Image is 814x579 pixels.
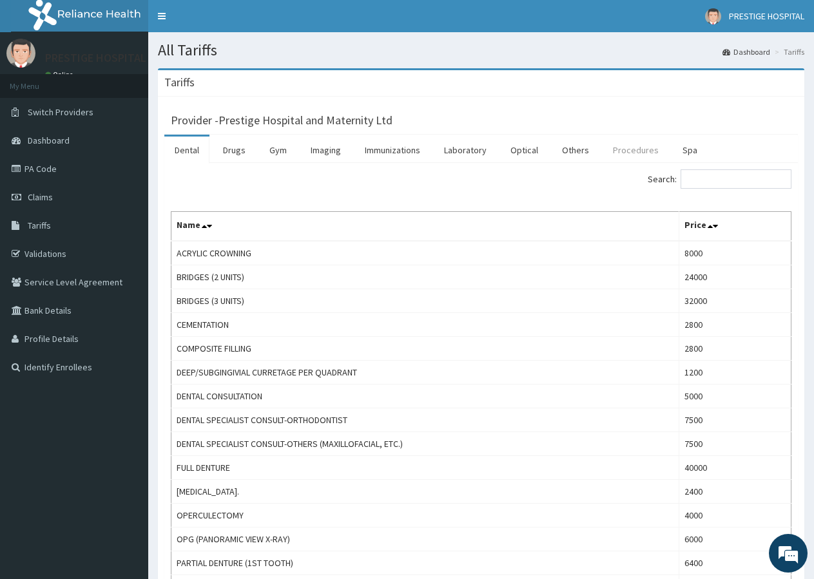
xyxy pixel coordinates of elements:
[434,137,497,164] a: Laboratory
[679,313,791,337] td: 2800
[672,137,708,164] a: Spa
[729,10,804,22] span: PRESTIGE HOSPITAL
[28,220,51,231] span: Tariffs
[171,241,679,265] td: ACRYLIC CROWNING
[722,46,770,57] a: Dashboard
[679,289,791,313] td: 32000
[164,77,195,88] h3: Tariffs
[171,384,679,408] td: DENTAL CONSULTATION
[171,432,679,456] td: DENTAL SPECIALIST CONSULT-OTHERS (MAXILLOFACIAL, ETC.)
[171,361,679,384] td: DEEP/SUBGINGIVIAL CURRETAGE PER QUADRANT
[300,137,351,164] a: Imaging
[679,456,791,480] td: 40000
[171,289,679,313] td: BRIDGES (3 UNITS)
[681,169,791,189] input: Search:
[171,337,679,361] td: COMPOSITE FILLING
[28,135,70,146] span: Dashboard
[213,137,256,164] a: Drugs
[6,39,35,68] img: User Image
[679,384,791,408] td: 5000
[679,432,791,456] td: 7500
[171,551,679,575] td: PARTIAL DENTURE (1ST TOOTH)
[771,46,804,57] li: Tariffs
[171,212,679,242] th: Name
[603,137,669,164] a: Procedures
[679,480,791,504] td: 2400
[171,480,679,504] td: [MEDICAL_DATA].
[679,551,791,575] td: 6400
[28,191,53,203] span: Claims
[45,70,76,79] a: Online
[679,408,791,432] td: 7500
[171,265,679,289] td: BRIDGES (2 UNITS)
[28,106,93,118] span: Switch Providers
[45,52,146,64] p: PRESTIGE HOSPITAL
[171,456,679,480] td: FULL DENTURE
[171,527,679,551] td: OPG (PANORAMIC VIEW X-RAY)
[171,408,679,432] td: DENTAL SPECIALIST CONSULT-ORTHODONTIST
[158,42,804,59] h1: All Tariffs
[679,337,791,361] td: 2800
[648,169,791,189] label: Search:
[171,504,679,527] td: OPERCULECTOMY
[171,115,392,126] h3: Provider - Prestige Hospital and Maternity Ltd
[164,137,209,164] a: Dental
[705,8,721,24] img: User Image
[171,313,679,337] td: CEMENTATION
[552,137,599,164] a: Others
[500,137,548,164] a: Optical
[679,527,791,551] td: 6000
[259,137,297,164] a: Gym
[679,265,791,289] td: 24000
[679,504,791,527] td: 4000
[354,137,431,164] a: Immunizations
[679,361,791,384] td: 1200
[679,212,791,242] th: Price
[679,241,791,265] td: 8000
